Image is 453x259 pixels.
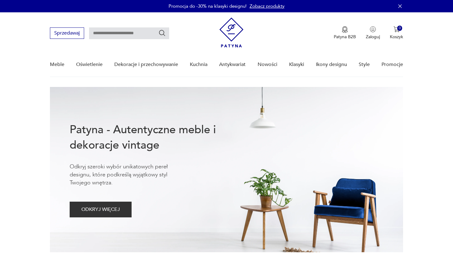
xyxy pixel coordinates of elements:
[342,26,348,33] img: Ikona medalu
[169,3,247,9] p: Promocja do -30% na klasyki designu!
[334,26,356,40] button: Patyna B2B
[289,53,304,76] a: Klasyki
[390,34,403,40] p: Koszyk
[390,26,403,40] button: 0Koszyk
[70,122,236,153] h1: Patyna - Autentyczne meble i dekoracje vintage
[397,26,402,31] div: 0
[70,208,132,212] a: ODKRYJ WIĘCEJ
[370,26,376,32] img: Ikonka użytkownika
[334,26,356,40] a: Ikona medaluPatyna B2B
[219,18,243,47] img: Patyna - sklep z meblami i dekoracjami vintage
[382,53,403,76] a: Promocje
[70,163,187,187] p: Odkryj szeroki wybór unikatowych pereł designu, które podkreślą wyjątkowy styl Twojego wnętrza.
[258,53,277,76] a: Nowości
[190,53,207,76] a: Kuchnia
[50,31,84,36] a: Sprzedawaj
[114,53,178,76] a: Dekoracje i przechowywanie
[366,34,380,40] p: Zaloguj
[219,53,246,76] a: Antykwariat
[394,26,400,32] img: Ikona koszyka
[250,3,284,9] a: Zobacz produkty
[334,34,356,40] p: Patyna B2B
[70,202,132,217] button: ODKRYJ WIĘCEJ
[158,29,166,37] button: Szukaj
[359,53,370,76] a: Style
[316,53,347,76] a: Ikony designu
[50,27,84,39] button: Sprzedawaj
[76,53,103,76] a: Oświetlenie
[50,53,64,76] a: Meble
[366,26,380,40] button: Zaloguj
